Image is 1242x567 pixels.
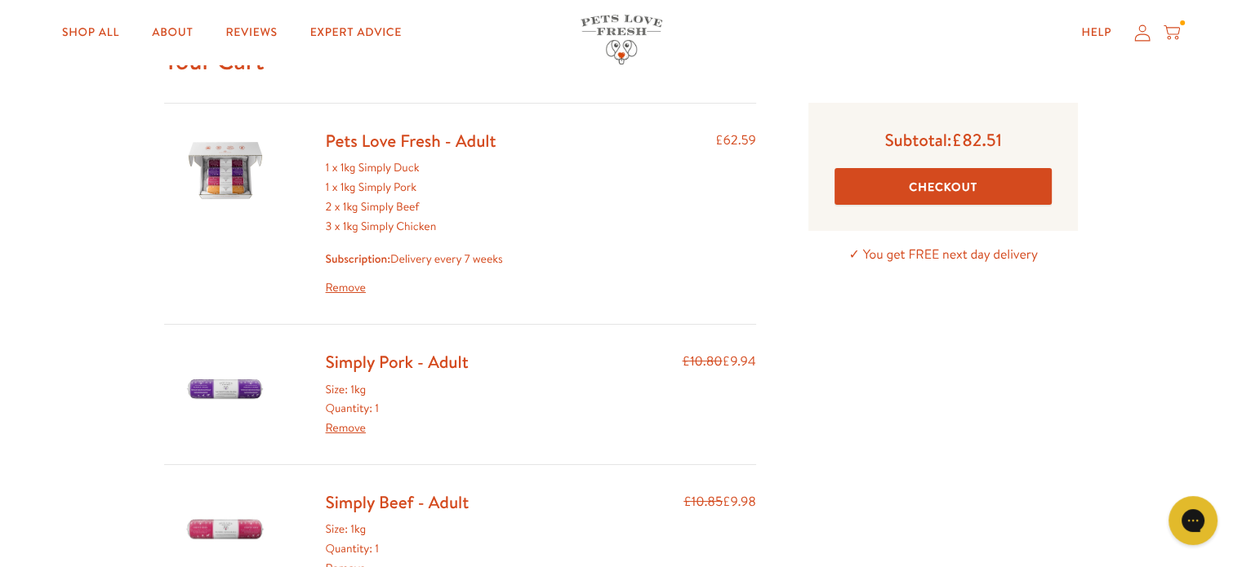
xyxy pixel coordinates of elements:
[326,129,496,153] a: Pets Love Fresh - Adult
[326,419,366,436] a: Remove
[682,351,755,438] div: £9.94
[326,250,503,299] div: Delivery every 7 weeks
[683,493,723,511] s: £10.85
[581,15,662,64] img: Pets Love Fresh
[49,16,132,49] a: Shop All
[835,168,1053,205] button: Checkout
[326,250,391,267] strong: Subscription:
[326,278,503,298] a: Remove
[1160,490,1226,551] iframe: Gorgias live chat messenger
[951,128,1001,152] span: £82.51
[715,130,756,298] div: £62.59
[682,352,722,370] s: £10.80
[326,490,470,514] a: Simply Beef - Adult
[185,351,266,429] img: Simply Pork - Adult - 1kg
[212,16,290,49] a: Reviews
[1068,16,1124,49] a: Help
[164,45,1079,77] h1: Your Cart
[326,380,469,438] div: Size: 1kg Quantity: 1
[326,350,469,374] a: Simply Pork - Adult
[808,244,1079,266] p: ✓ You get FREE next day delivery
[297,16,415,49] a: Expert Advice
[326,158,503,298] div: 1 x 1kg Simply Duck 1 x 1kg Simply Pork 2 x 1kg Simply Beef 3 x 1kg Simply Chicken
[835,129,1053,151] p: Subtotal:
[139,16,206,49] a: About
